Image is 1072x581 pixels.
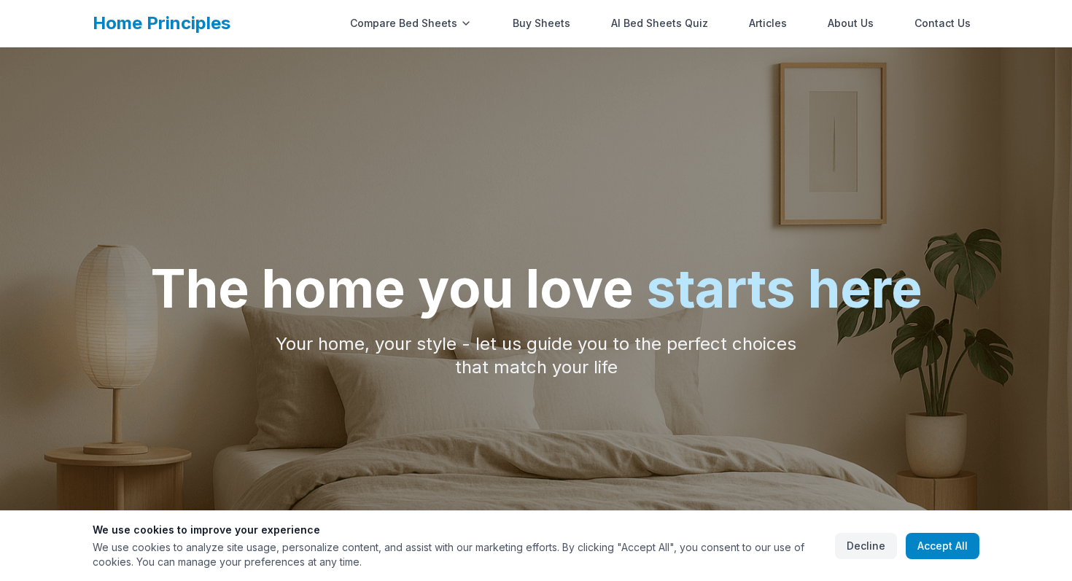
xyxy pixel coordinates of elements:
[504,9,579,38] a: Buy Sheets
[906,533,979,559] button: Accept All
[819,9,882,38] a: About Us
[93,523,823,537] h3: We use cookies to improve your experience
[602,9,717,38] a: AI Bed Sheets Quiz
[93,540,823,569] p: We use cookies to analyze site usage, personalize content, and assist with our marketing efforts....
[150,262,923,315] h1: The home you love
[341,9,481,38] div: Compare Bed Sheets
[906,9,979,38] a: Contact Us
[93,12,230,34] a: Home Principles
[256,332,816,379] p: Your home, your style - let us guide you to the perfect choices that match your life
[835,533,897,559] button: Decline
[740,9,796,38] a: Articles
[646,257,923,320] span: starts here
